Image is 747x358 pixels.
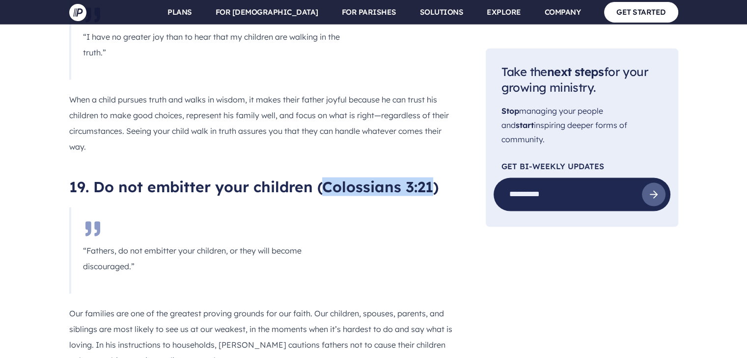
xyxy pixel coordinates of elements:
[604,2,678,22] a: GET STARTED
[501,64,648,95] span: Take the for your growing ministry.
[69,92,454,154] p: When a child pursues truth and walks in wisdom, it makes their father joyful because he can trust...
[516,120,534,129] span: start
[547,64,604,78] span: next steps
[501,106,519,116] span: Stop
[83,29,340,60] p: “I have no greater joy than to hear that my children are walking in the truth.”
[501,162,663,170] p: Get Bi-Weekly Updates
[69,178,454,196] h2: 19. Do not embitter your children (Colossians 3:21)
[501,104,663,146] p: managing your people and inspiring deeper forms of community.
[83,243,340,274] p: “Fathers, do not embitter your children, or they will become discouraged.”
